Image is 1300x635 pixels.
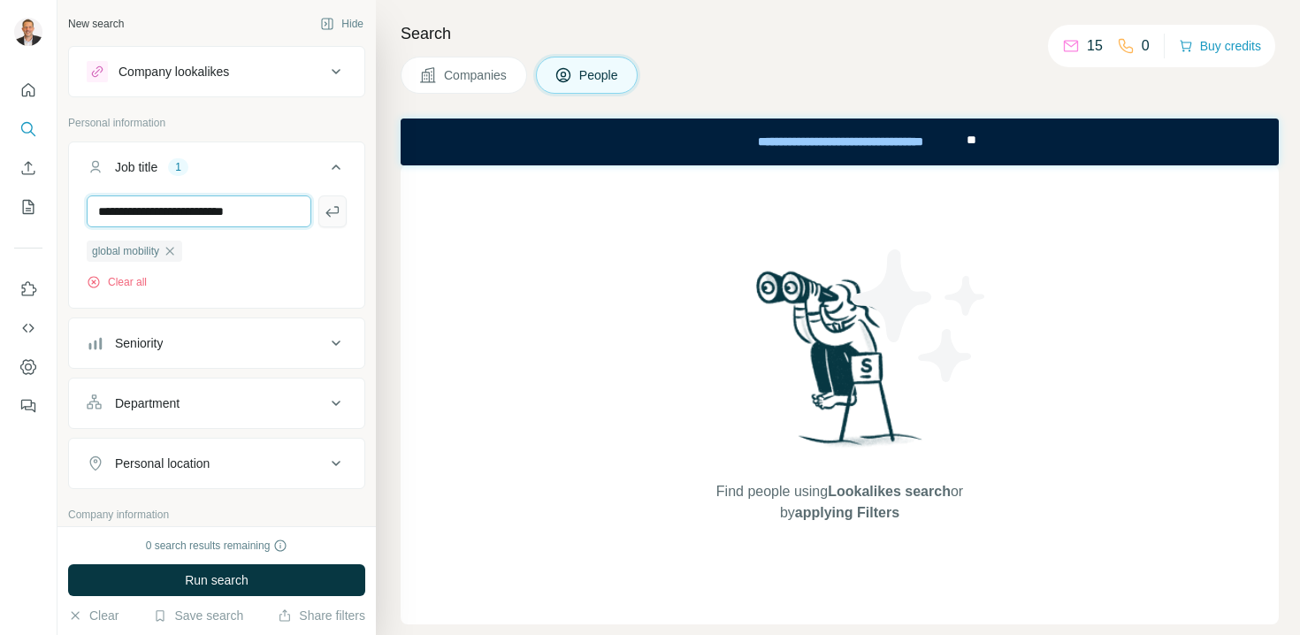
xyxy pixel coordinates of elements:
button: Use Surfe API [14,312,42,344]
div: Personal location [115,455,210,472]
p: Personal information [68,115,365,131]
span: Run search [185,571,249,589]
button: Buy credits [1179,34,1261,58]
button: Use Surfe on LinkedIn [14,273,42,305]
button: Clear [68,607,119,624]
span: Find people using or by [698,481,981,524]
div: 1 [168,159,188,175]
button: Enrich CSV [14,152,42,184]
button: Company lookalikes [69,50,364,93]
div: Job title [115,158,157,176]
span: People [579,66,620,84]
span: global mobility [92,243,159,259]
div: Seniority [115,334,163,352]
div: Company lookalikes [119,63,229,80]
button: Clear all [87,274,147,290]
h4: Search [401,21,1279,46]
iframe: Banner [401,119,1279,165]
button: Share filters [278,607,365,624]
button: Dashboard [14,351,42,383]
button: Personal location [69,442,364,485]
button: Search [14,113,42,145]
div: 0 search results remaining [146,538,288,554]
div: New search [68,16,124,32]
button: Run search [68,564,365,596]
img: Surfe Illustration - Woman searching with binoculars [748,266,932,463]
div: Department [115,394,180,412]
img: Surfe Illustration - Stars [840,236,999,395]
button: Job title1 [69,146,364,195]
span: Lookalikes search [828,484,951,499]
button: Save search [153,607,243,624]
img: Avatar [14,18,42,46]
button: Seniority [69,322,364,364]
button: My lists [14,191,42,223]
p: 0 [1142,35,1150,57]
span: Companies [444,66,509,84]
button: Department [69,382,364,425]
button: Hide [308,11,376,37]
span: applying Filters [795,505,899,520]
p: Company information [68,507,365,523]
button: Feedback [14,390,42,422]
p: 15 [1087,35,1103,57]
button: Quick start [14,74,42,106]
